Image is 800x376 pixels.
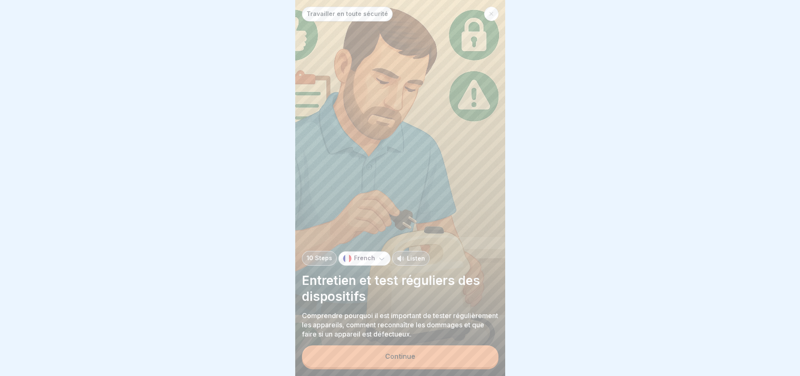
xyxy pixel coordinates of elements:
p: Comprendre pourquoi il est important de tester régulièrement les appareils, comment reconnaître l... [302,311,498,339]
p: Entretien et test réguliers des dispositifs [302,272,498,304]
button: Continue [302,345,498,367]
div: Continue [385,352,415,360]
p: French [354,255,375,262]
p: 10 Steps [307,255,332,262]
img: fr.svg [343,254,351,263]
p: Listen [407,254,425,263]
p: Travailler en toute sécurité [307,10,388,18]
